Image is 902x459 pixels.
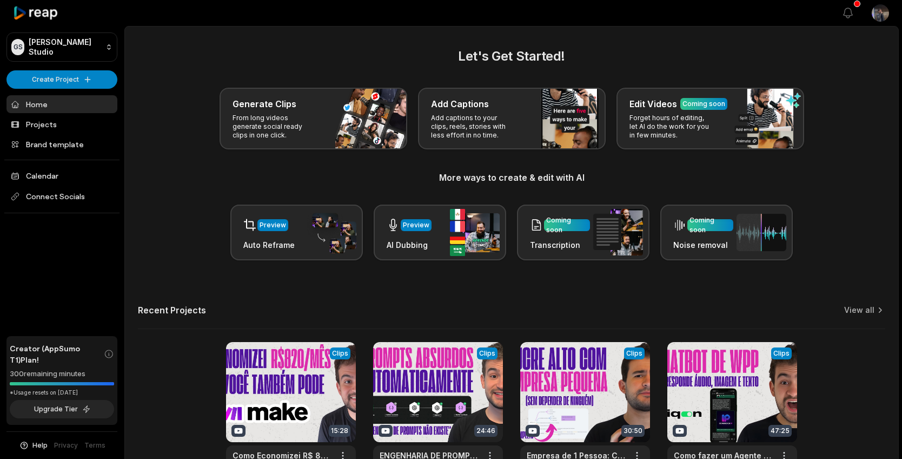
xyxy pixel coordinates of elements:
[6,95,117,113] a: Home
[6,70,117,89] button: Create Project
[737,214,786,251] img: noise_removal.png
[10,369,114,379] div: 300 remaining minutes
[10,400,114,418] button: Upgrade Tier
[19,441,48,450] button: Help
[689,215,731,235] div: Coming soon
[546,215,588,235] div: Coming soon
[431,97,489,110] h3: Add Captions
[844,305,874,316] a: View all
[593,209,643,255] img: transcription.png
[6,187,117,206] span: Connect Socials
[673,239,733,251] h3: Noise removal
[10,343,104,365] span: Creator (AppSumo T1) Plan!
[260,220,286,230] div: Preview
[11,39,24,55] div: GS
[10,389,114,397] div: *Usage resets on [DATE]
[530,239,590,251] h3: Transcription
[138,47,885,66] h2: Let's Get Started!
[307,212,356,254] img: auto_reframe.png
[387,239,432,251] h3: AI Dubbing
[138,305,206,316] h2: Recent Projects
[6,115,117,133] a: Projects
[450,209,500,256] img: ai_dubbing.png
[233,97,296,110] h3: Generate Clips
[84,441,105,450] a: Terms
[32,441,48,450] span: Help
[403,220,429,230] div: Preview
[243,239,295,251] h3: Auto Reframe
[431,114,515,140] p: Add captions to your clips, reels, stories with less effort in no time.
[6,135,117,153] a: Brand template
[6,167,117,185] a: Calendar
[629,97,677,110] h3: Edit Videos
[54,441,78,450] a: Privacy
[629,114,713,140] p: Forget hours of editing, let AI do the work for you in few minutes.
[682,99,725,109] div: Coming soon
[29,37,101,57] p: [PERSON_NAME] Studio
[233,114,316,140] p: From long videos generate social ready clips in one click.
[138,171,885,184] h3: More ways to create & edit with AI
